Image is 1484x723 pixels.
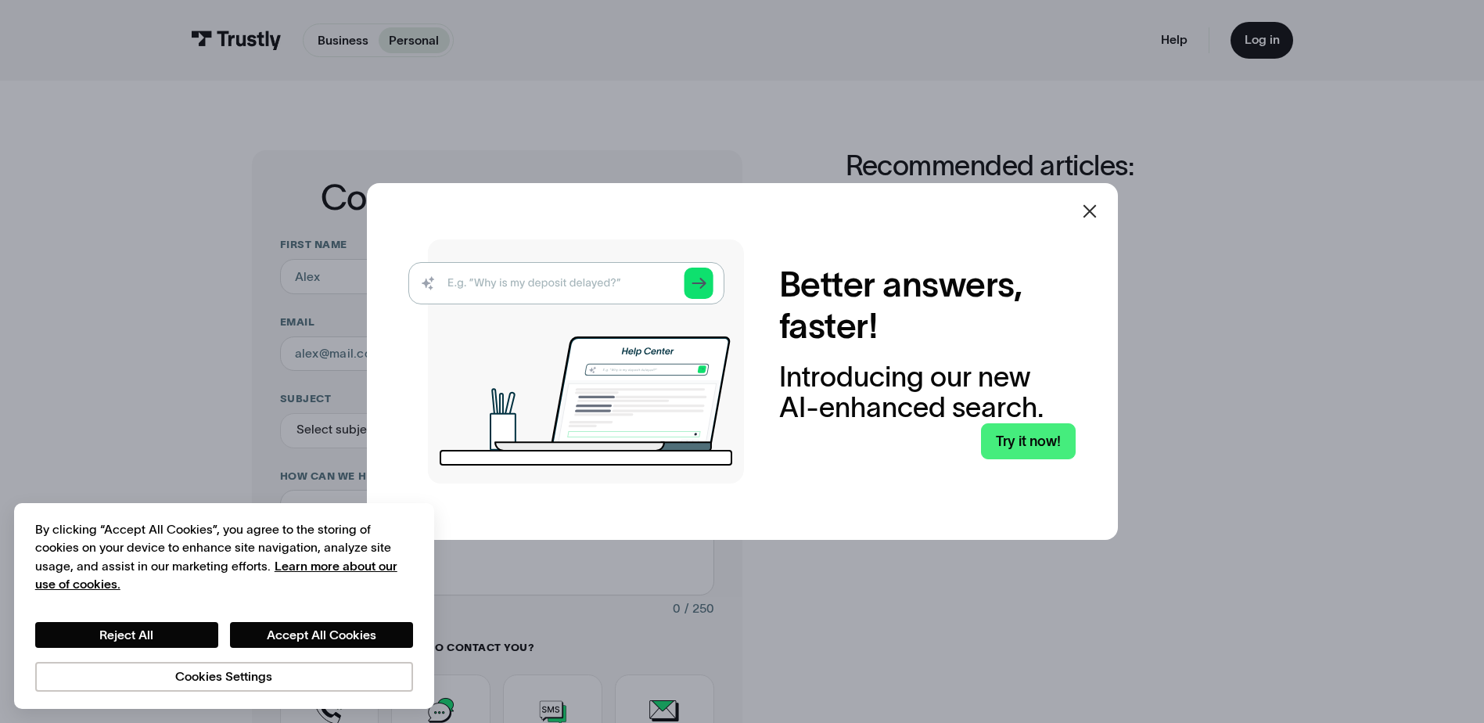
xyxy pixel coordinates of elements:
button: Cookies Settings [35,662,413,692]
div: Cookie banner [14,503,434,710]
div: By clicking “Accept All Cookies”, you agree to the storing of cookies on your device to enhance s... [35,520,413,594]
h2: Better answers, faster! [779,264,1076,347]
button: Reject All [35,622,218,649]
div: Privacy [35,520,413,692]
button: Accept All Cookies [230,622,413,649]
a: Try it now! [981,423,1076,460]
div: Introducing our new AI-enhanced search. [779,361,1076,423]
